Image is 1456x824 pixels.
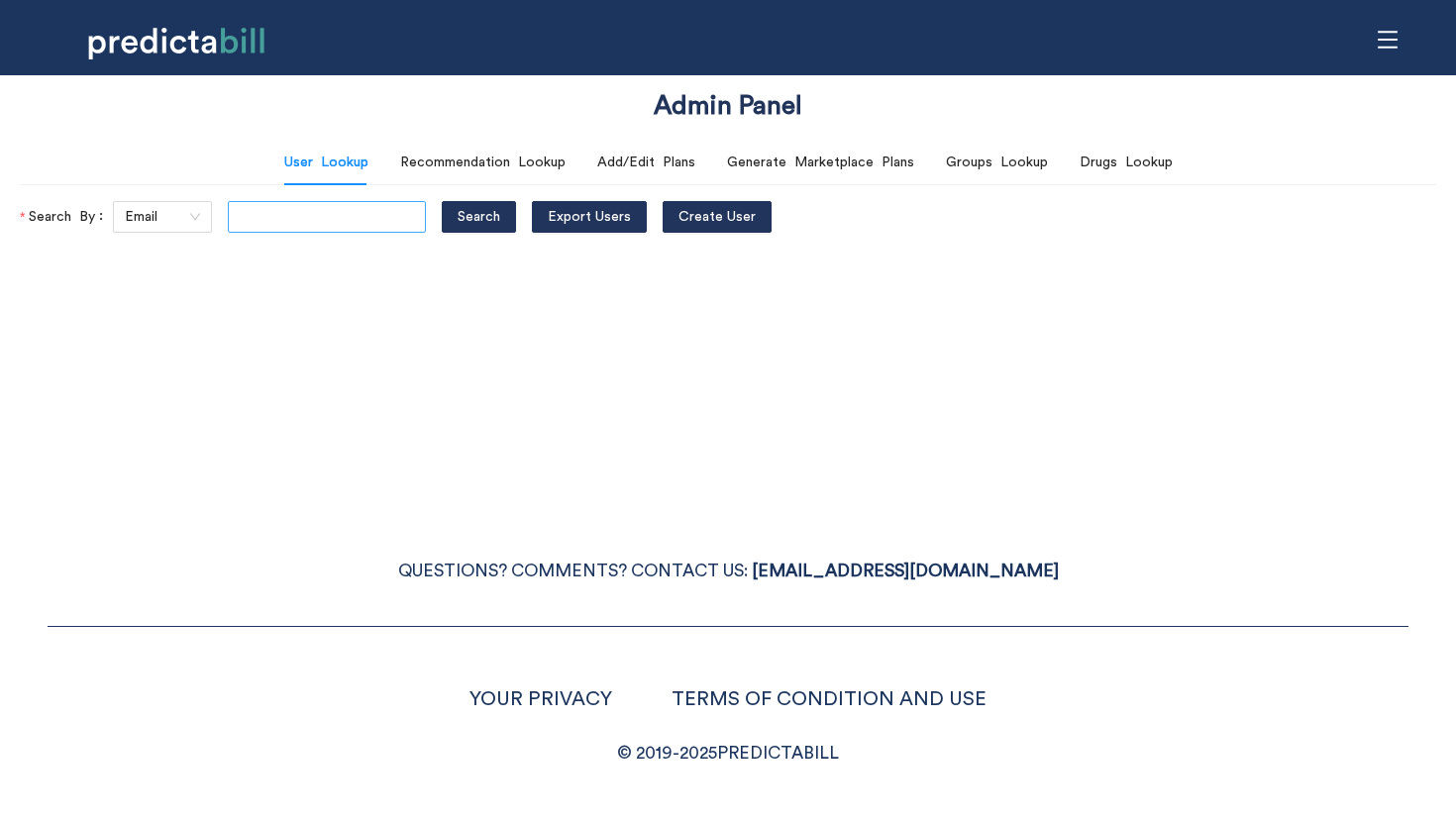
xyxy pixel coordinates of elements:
[284,152,368,173] div: User Lookup
[20,201,113,233] label: Search By
[442,201,516,233] button: Search
[727,152,914,173] div: Generate Marketplace Plans
[1080,152,1173,173] div: Drugs Lookup
[597,152,695,173] div: Add/Edit Plans
[663,201,772,233] button: Create User
[678,206,756,228] span: Create User
[752,563,1059,579] a: [EMAIL_ADDRESS][DOMAIN_NAME]
[48,739,1408,769] p: © 2019- 2025 PREDICTABILL
[672,689,987,709] a: TERMS OF CONDITION AND USE
[400,152,566,173] div: Recommendation Lookup
[458,206,500,228] span: Search
[654,88,802,125] h1: Admin Panel
[946,152,1048,173] div: Groups Lookup
[48,557,1408,586] p: QUESTIONS? COMMENTS? CONTACT US:
[469,689,612,709] a: YOUR PRIVACY
[548,206,631,228] span: Export Users
[1369,21,1406,58] span: menu
[125,202,200,232] span: Email
[532,201,647,233] button: Export Users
